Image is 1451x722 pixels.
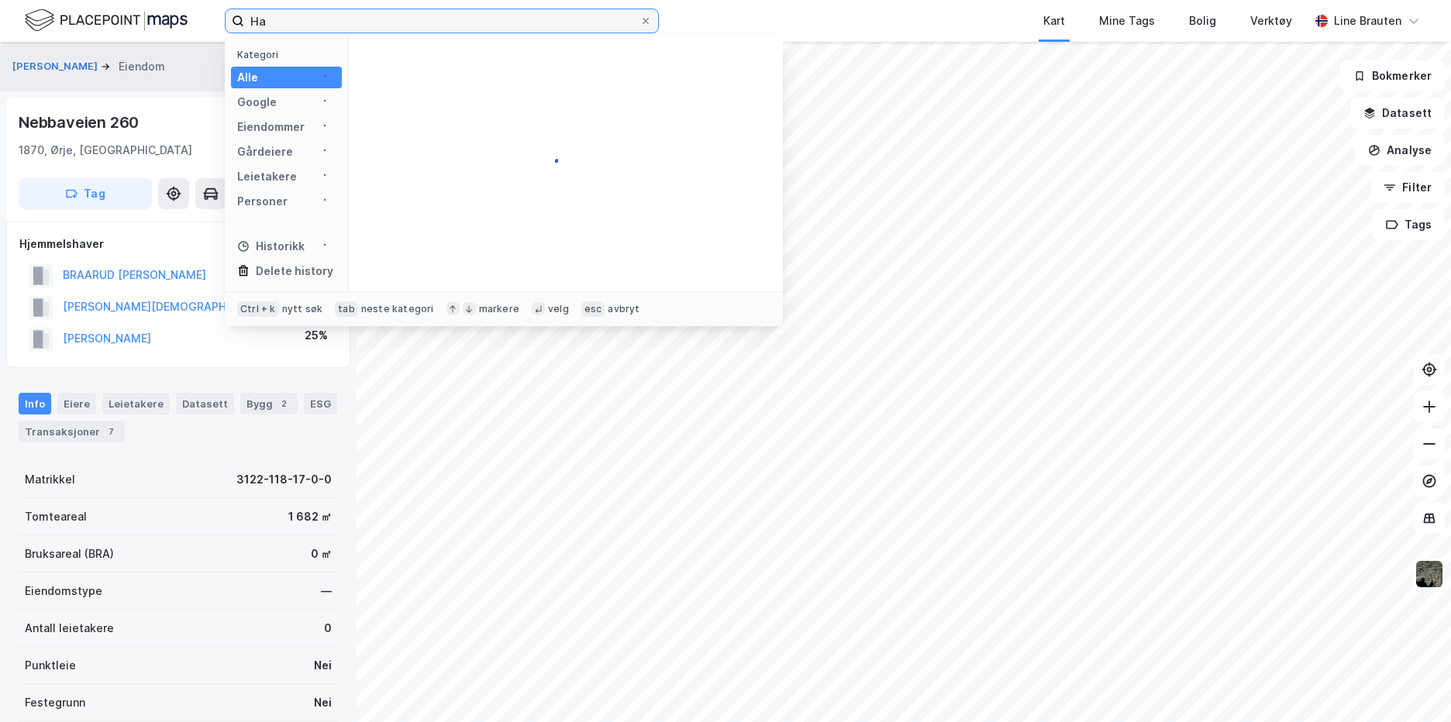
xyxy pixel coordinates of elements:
div: 1 682 ㎡ [288,507,332,526]
input: Søk på adresse, matrikkel, gårdeiere, leietakere eller personer [244,9,639,33]
div: 1870, Ørje, [GEOGRAPHIC_DATA] [19,141,192,160]
div: Antall leietakere [25,619,114,638]
div: ESG [304,393,337,414]
img: 9k= [1415,559,1444,589]
img: spinner.a6d8c91a73a9ac5275cf975e30b51cfb.svg [323,71,336,84]
div: esc [581,301,605,317]
div: 3122-118-17-0-0 [236,470,332,489]
div: Nei [314,693,332,712]
div: Nei [314,656,332,675]
button: Tag [19,178,152,209]
button: Datasett [1350,98,1445,129]
div: 2 [276,396,291,411]
div: Historikk [237,237,305,256]
div: Bruksareal (BRA) [25,545,114,563]
div: Ctrl + k [237,301,279,317]
div: Bolig [1189,12,1216,30]
div: Transaksjoner [19,421,125,442]
div: Festegrunn [25,693,85,712]
div: Leietakere [237,167,297,186]
div: neste kategori [361,303,434,315]
div: Kontrollprogram for chat [1373,648,1451,722]
img: spinner.a6d8c91a73a9ac5275cf975e30b51cfb.svg [323,121,336,133]
div: Hjemmelshaver [19,235,337,253]
div: Eiendommer [237,118,305,136]
div: Personer [237,192,288,211]
img: spinner.a6d8c91a73a9ac5275cf975e30b51cfb.svg [323,146,336,158]
div: tab [335,301,358,317]
div: markere [479,303,519,315]
div: 0 ㎡ [311,545,332,563]
img: spinner.a6d8c91a73a9ac5275cf975e30b51cfb.svg [323,96,336,108]
div: Leietakere [102,393,170,414]
div: Alle [237,68,258,87]
iframe: Chat Widget [1373,648,1451,722]
div: Line Brauten [1334,12,1401,30]
div: Eiendomstype [25,582,102,600]
div: 25% [305,326,328,345]
div: Verktøy [1250,12,1292,30]
div: Google [237,93,277,112]
img: spinner.a6d8c91a73a9ac5275cf975e30b51cfb.svg [323,195,336,208]
img: spinner.a6d8c91a73a9ac5275cf975e30b51cfb.svg [323,240,336,253]
button: Bokmerker [1340,60,1445,91]
div: Kart [1043,12,1065,30]
button: Analyse [1355,135,1445,166]
div: Eiere [57,393,96,414]
div: 7 [103,424,119,439]
img: logo.f888ab2527a4732fd821a326f86c7f29.svg [25,7,188,34]
div: Eiendom [119,57,165,76]
div: — [321,582,332,600]
div: avbryt [608,303,639,315]
div: Bygg [240,393,298,414]
button: Tags [1373,209,1445,240]
div: Nebbaveien 260 [19,110,142,135]
button: [PERSON_NAME] [12,59,101,74]
div: Kategori [237,49,342,60]
img: spinner.a6d8c91a73a9ac5275cf975e30b51cfb.svg [323,170,336,183]
div: nytt søk [282,303,323,315]
div: Datasett [176,393,234,414]
div: velg [548,303,569,315]
div: Tomteareal [25,507,87,526]
div: Info [19,393,51,414]
div: Matrikkel [25,470,75,489]
div: Delete history [256,262,333,280]
div: Punktleie [25,656,76,675]
div: Mine Tags [1099,12,1155,30]
div: 0 [324,619,332,638]
button: Filter [1370,172,1445,203]
div: Gårdeiere [237,143,293,161]
img: spinner.a6d8c91a73a9ac5275cf975e30b51cfb.svg [553,152,578,177]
